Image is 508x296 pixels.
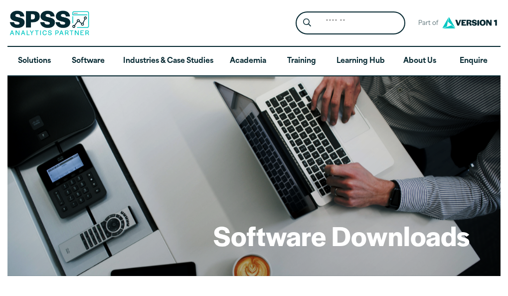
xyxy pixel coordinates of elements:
img: Version1 Logo [440,13,500,32]
svg: Search magnifying glass icon [303,18,311,27]
a: Academia [221,47,275,76]
a: Solutions [7,47,61,76]
button: Search magnifying glass icon [298,14,317,32]
form: Site Header Search Form [296,11,405,35]
a: Training [275,47,329,76]
a: Enquire [447,47,501,76]
span: Part of [413,16,440,31]
img: SPSS Analytics Partner [9,10,89,35]
a: Industries & Case Studies [115,47,221,76]
a: About Us [393,47,447,76]
nav: Desktop version of site main menu [7,47,501,76]
a: Learning Hub [329,47,393,76]
h1: Software Downloads [213,217,470,253]
a: Software [61,47,115,76]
